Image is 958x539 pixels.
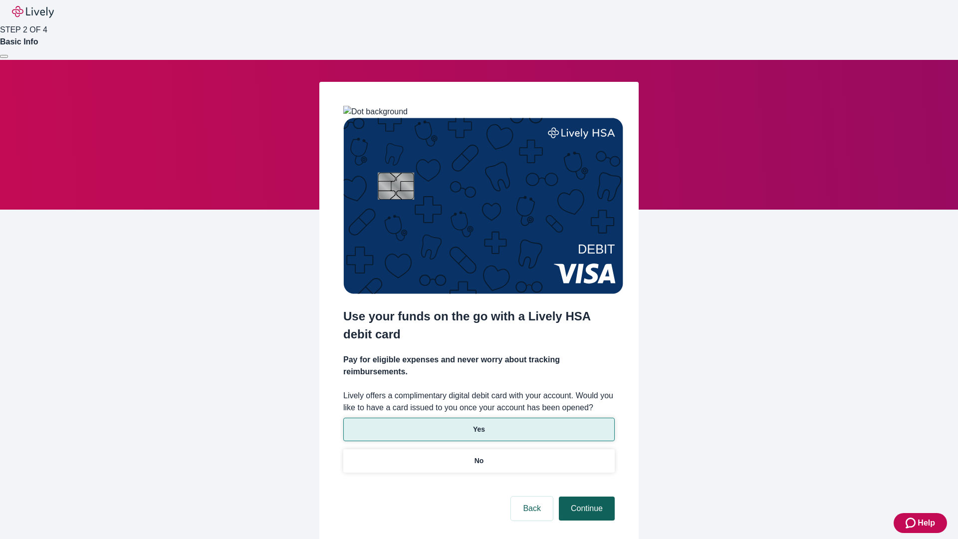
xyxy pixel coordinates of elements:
[473,424,485,435] p: Yes
[906,517,918,529] svg: Zendesk support icon
[559,497,615,521] button: Continue
[343,449,615,473] button: No
[475,456,484,466] p: No
[343,418,615,441] button: Yes
[343,118,623,294] img: Debit card
[12,6,54,18] img: Lively
[918,517,935,529] span: Help
[343,307,615,343] h2: Use your funds on the go with a Lively HSA debit card
[343,390,615,414] label: Lively offers a complimentary digital debit card with your account. Would you like to have a card...
[894,513,947,533] button: Zendesk support iconHelp
[343,354,615,378] h4: Pay for eligible expenses and never worry about tracking reimbursements.
[511,497,553,521] button: Back
[343,106,408,118] img: Dot background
